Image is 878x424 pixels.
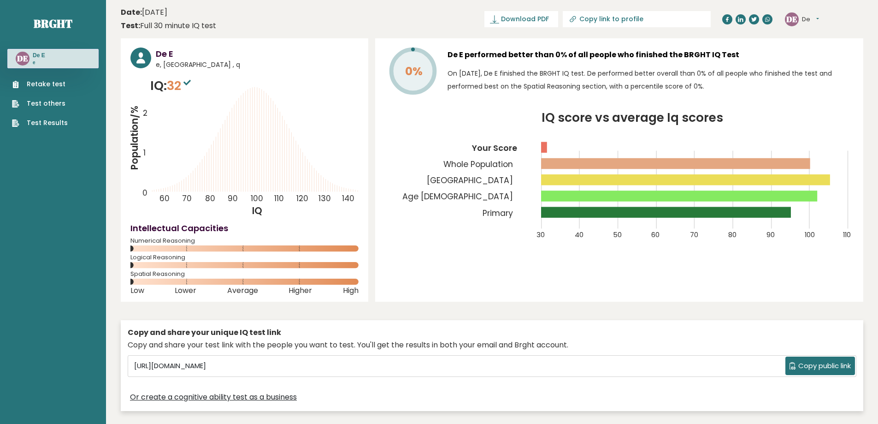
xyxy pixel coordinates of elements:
[130,272,359,276] span: Spatial Reasoning
[12,118,68,128] a: Test Results
[142,187,147,198] tspan: 0
[128,340,856,351] div: Copy and share your test link with the people you want to test. You'll get the results in both yo...
[613,230,622,239] tspan: 50
[405,63,423,79] tspan: 0%
[227,289,258,293] span: Average
[130,256,359,259] span: Logical Reasoning
[143,108,147,119] tspan: 2
[156,60,359,70] span: e, [GEOGRAPHIC_DATA] , q
[575,230,583,239] tspan: 40
[471,143,517,154] tspan: Your Score
[121,20,216,31] div: Full 30 minute IQ test
[802,15,819,24] button: De
[253,204,263,217] tspan: IQ
[343,289,359,293] span: High
[156,48,359,60] h3: De E
[167,77,193,94] span: 32
[785,357,855,375] button: Copy public link
[289,289,312,293] span: Higher
[651,230,660,239] tspan: 60
[319,193,331,204] tspan: 130
[274,193,284,204] tspan: 110
[130,392,297,403] a: Or create a cognitive ability test as a business
[130,239,359,243] span: Numerical Reasoning
[33,52,45,59] h3: De E
[536,230,545,239] tspan: 30
[542,109,723,126] tspan: IQ score vs average Iq scores
[448,48,854,62] h3: De E performed better than 0% of all people who finished the BRGHT IQ Test
[690,230,698,239] tspan: 70
[786,13,797,24] text: DE
[205,193,215,204] tspan: 80
[175,289,196,293] span: Lower
[843,230,851,239] tspan: 110
[402,191,513,202] tspan: Age [DEMOGRAPHIC_DATA]
[798,361,851,371] span: Copy public link
[130,222,359,234] h4: Intellectual Capacities
[728,230,737,239] tspan: 80
[427,175,513,186] tspan: [GEOGRAPHIC_DATA]
[33,60,45,66] p: e
[484,11,558,27] a: Download PDF
[501,14,549,24] span: Download PDF
[443,159,513,170] tspan: Whole Population
[128,327,856,338] div: Copy and share your unique IQ test link
[805,230,815,239] tspan: 100
[12,79,68,89] a: Retake test
[128,106,141,170] tspan: Population/%
[296,193,308,204] tspan: 120
[251,193,263,204] tspan: 100
[159,193,170,204] tspan: 60
[766,230,775,239] tspan: 90
[121,20,140,31] b: Test:
[17,53,28,64] text: DE
[12,99,68,108] a: Test others
[448,67,854,93] p: On [DATE], De E finished the BRGHT IQ test. De performed better overall than 0% of all people who...
[143,147,146,158] tspan: 1
[121,7,167,18] time: [DATE]
[130,289,144,293] span: Low
[182,193,192,204] tspan: 70
[150,77,193,95] p: IQ:
[228,193,238,204] tspan: 90
[34,16,72,31] a: Brght
[121,7,142,18] b: Date:
[342,193,354,204] tspan: 140
[483,208,513,219] tspan: Primary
